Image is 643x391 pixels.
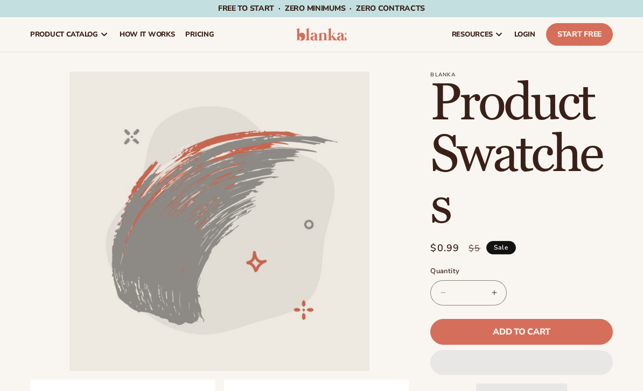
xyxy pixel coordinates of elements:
[509,17,541,52] a: LOGIN
[30,30,98,39] span: product catalog
[430,266,613,277] label: Quantity
[185,30,214,39] span: pricing
[493,328,550,336] span: Add to cart
[452,30,493,39] span: resources
[446,17,509,52] a: resources
[546,23,613,46] a: Start Free
[430,319,613,345] button: Add to cart
[430,72,613,78] p: Blanka
[25,17,114,52] a: product catalog
[218,3,425,13] span: Free to start · ZERO minimums · ZERO contracts
[430,78,613,233] h1: Product Swatches
[180,17,219,52] a: pricing
[430,241,460,255] span: $0.99
[296,28,347,41] img: logo
[114,17,180,52] a: How It Works
[120,30,175,39] span: How It Works
[486,241,516,254] span: Sale
[514,30,535,39] span: LOGIN
[469,242,481,255] s: $5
